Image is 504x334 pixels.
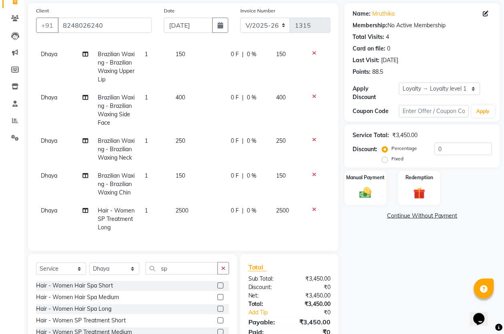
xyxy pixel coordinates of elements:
[36,282,113,290] div: Hair - Women Hair Spa Short
[175,51,185,58] span: 150
[175,94,185,101] span: 400
[346,212,498,220] a: Continue Without Payment
[98,94,135,126] span: Brazilian Waxing - Brazilian Waxing Side Face
[399,105,469,117] input: Enter Offer / Coupon Code
[472,105,495,117] button: Apply
[353,10,371,18] div: Name:
[175,172,185,179] span: 150
[41,137,57,144] span: Dhaya
[381,56,398,65] div: [DATE]
[356,186,375,200] img: _cash.svg
[58,18,152,33] input: Search by Name/Mobile/Email/Code
[242,93,244,102] span: |
[247,206,257,215] span: 0 %
[175,137,185,144] span: 250
[41,94,57,101] span: Dhaya
[391,155,403,162] label: Fixed
[145,262,218,275] input: Search or Scan
[242,283,290,292] div: Discount:
[242,275,290,283] div: Sub Total:
[353,21,387,30] div: Membership:
[387,45,390,53] div: 0
[248,263,267,271] span: Total
[353,85,399,101] div: Apply Discount
[145,207,148,214] span: 1
[145,137,148,144] span: 1
[470,302,496,326] iframe: chat widget
[145,51,148,58] span: 1
[353,145,377,154] div: Discount:
[36,305,111,314] div: Hair - Women Hair Spa Long
[98,137,135,161] span: Brazilian Waxing - Brazilian Waxing Neck
[240,7,275,14] label: Invoice Number
[247,93,257,102] span: 0 %
[98,172,135,196] span: Brazilian Waxing - Brazilian Waxing Chin
[231,50,239,59] span: 0 F
[98,51,135,83] span: Brazilian Waxing - Brazilian Waxing Upper Lip
[36,294,119,302] div: Hair - Women Hair Spa Medium
[247,50,257,59] span: 0 %
[353,107,399,115] div: Coupon Code
[242,292,290,300] div: Net:
[391,145,417,152] label: Percentage
[392,131,417,140] div: ₹3,450.00
[276,172,286,179] span: 150
[41,207,57,214] span: Dhaya
[36,7,49,14] label: Client
[290,318,337,327] div: ₹3,450.00
[242,300,290,309] div: Total:
[276,207,289,214] span: 2500
[297,309,337,317] div: ₹0
[242,50,244,59] span: |
[353,33,384,41] div: Total Visits:
[41,172,57,179] span: Dhaya
[290,275,337,283] div: ₹3,450.00
[175,207,188,214] span: 2500
[386,33,389,41] div: 4
[353,131,389,140] div: Service Total:
[145,172,148,179] span: 1
[353,45,385,53] div: Card on file:
[247,137,257,145] span: 0 %
[290,292,337,300] div: ₹3,450.00
[242,137,244,145] span: |
[405,174,433,181] label: Redemption
[353,56,379,65] div: Last Visit:
[36,18,58,33] button: +91
[410,186,429,201] img: _gift.svg
[276,51,286,58] span: 150
[242,309,297,317] a: Add Tip
[164,7,175,14] label: Date
[347,174,385,181] label: Manual Payment
[98,207,135,231] span: Hair - Women SP Treatment Long
[145,94,148,101] span: 1
[242,206,244,215] span: |
[372,10,395,18] a: Mruthika
[231,172,239,180] span: 0 F
[276,137,286,144] span: 250
[290,283,337,292] div: ₹0
[36,317,126,325] div: Hair - Women SP Treatment Short
[231,93,239,102] span: 0 F
[242,172,244,180] span: |
[353,21,492,30] div: No Active Membership
[231,206,239,215] span: 0 F
[247,172,257,180] span: 0 %
[276,94,286,101] span: 400
[242,318,290,327] div: Payable:
[372,68,383,76] div: 88.5
[290,300,337,309] div: ₹3,450.00
[353,68,371,76] div: Points:
[231,137,239,145] span: 0 F
[41,51,57,58] span: Dhaya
